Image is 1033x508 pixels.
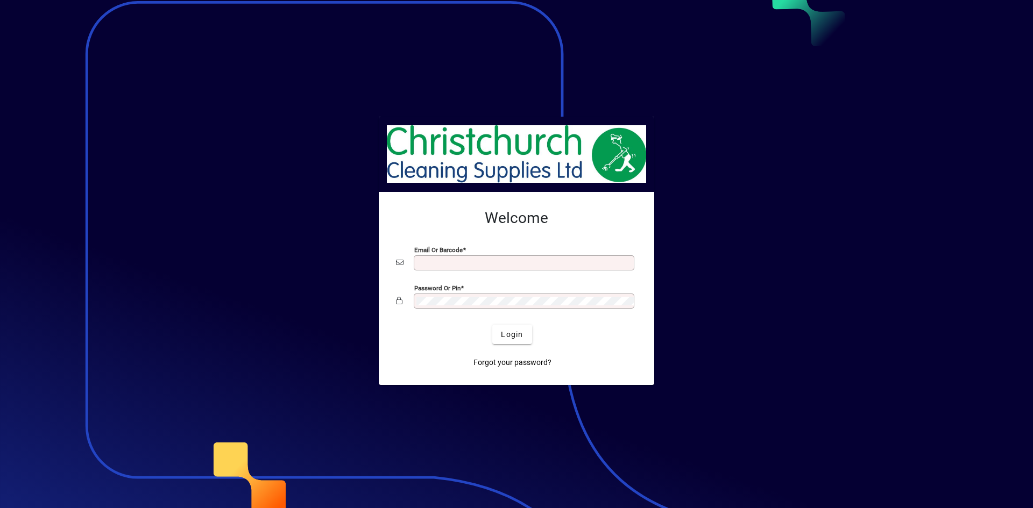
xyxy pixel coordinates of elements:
[414,284,461,292] mat-label: Password or Pin
[492,325,532,344] button: Login
[473,357,551,368] span: Forgot your password?
[396,209,637,227] h2: Welcome
[414,246,463,254] mat-label: Email or Barcode
[469,353,556,372] a: Forgot your password?
[501,329,523,340] span: Login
